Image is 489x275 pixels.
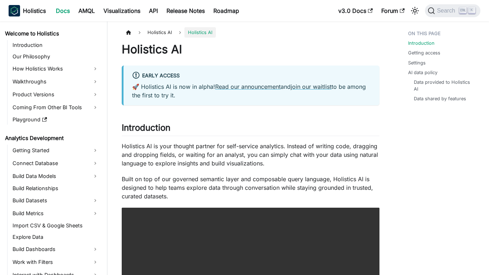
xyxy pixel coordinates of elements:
div: Early Access [132,71,371,81]
button: Search (Ctrl+K) [425,4,480,17]
b: Holistics [23,6,46,15]
a: Product Versions [10,89,101,100]
a: Data shared by features [414,95,466,102]
p: Holistics AI is your thought partner for self-service analytics. Instead of writing code, draggin... [122,142,379,168]
p: Built on top of our governed semantic layer and composable query language, Holistics AI is design... [122,175,379,201]
kbd: K [468,7,475,14]
a: Read our announcement [215,83,281,90]
a: Home page [122,27,135,38]
h1: Holistics AI [122,42,379,57]
a: Playground [10,115,101,125]
a: Coming From Other BI Tools [10,102,101,113]
a: How Holistics Works [10,63,101,74]
a: Forum [377,5,409,16]
a: Work with Filters [10,256,101,268]
h2: Introduction [122,122,379,136]
a: Build Metrics [10,208,101,219]
a: Walkthroughs [10,76,101,87]
a: API [145,5,162,16]
a: Welcome to Holistics [3,29,101,39]
a: Our Philosophy [10,52,101,62]
a: Import CSV & Google Sheets [10,221,101,231]
p: 🚀 Holistics AI is now in alpha! and to be among the first to try it. [132,82,371,100]
span: Holistics AI [184,27,216,38]
a: join our waitlist [291,83,331,90]
nav: Breadcrumbs [122,27,379,38]
a: Docs [52,5,74,16]
a: Connect Database [10,158,101,169]
img: Holistics [9,5,20,16]
a: Visualizations [99,5,145,16]
a: Build Datasets [10,195,101,206]
a: Release Notes [162,5,209,16]
a: Data provided to Holistics AI [414,79,475,92]
a: v3.0 Docs [334,5,377,16]
a: Build Data Models [10,170,101,182]
a: AI data policy [408,69,437,76]
span: Holistics AI [144,27,175,38]
a: Roadmap [209,5,243,16]
span: Search [435,8,460,14]
a: HolisticsHolistics [9,5,46,16]
a: Settings [408,59,426,66]
a: Analytics Development [3,133,101,143]
a: Build Relationships [10,183,101,193]
a: Introduction [10,40,101,50]
a: Explore Data [10,232,101,242]
a: Build Dashboards [10,243,101,255]
a: Getting access [408,49,440,56]
a: Getting Started [10,145,101,156]
a: Introduction [408,40,435,47]
button: Switch between dark and light mode (currently light mode) [409,5,421,16]
a: AMQL [74,5,99,16]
